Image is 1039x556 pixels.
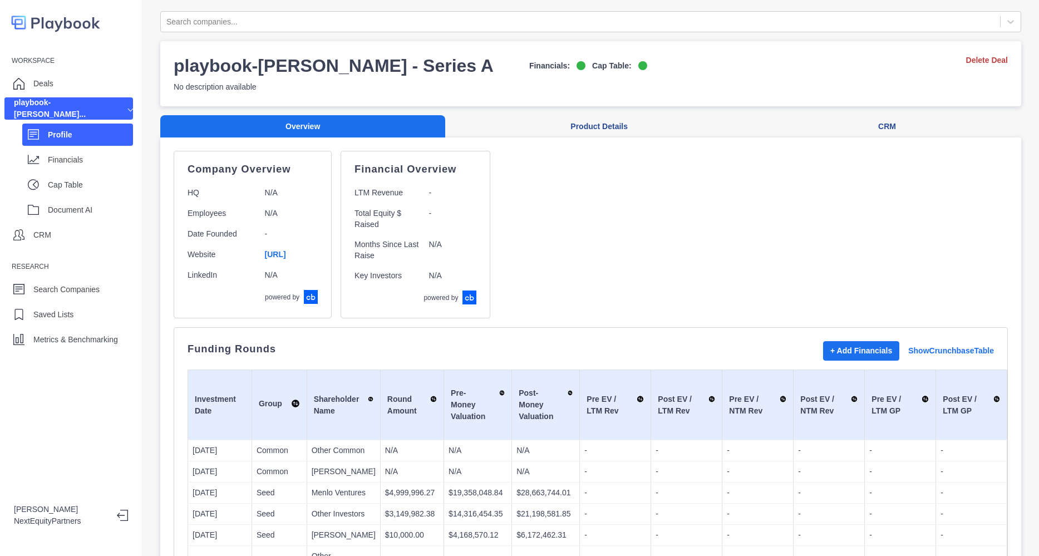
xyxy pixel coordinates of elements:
[368,393,373,405] img: Sort
[188,228,256,240] p: Date Founded
[265,187,318,199] p: N/A
[445,115,753,138] button: Product Details
[869,445,931,456] p: -
[869,529,931,541] p: -
[516,487,575,499] p: $28,663,744.01
[265,269,318,281] p: N/A
[516,466,575,478] p: N/A
[291,398,300,409] img: Sort
[48,179,133,191] p: Cap Table
[193,445,247,456] p: [DATE]
[451,387,505,422] div: Pre-Money Valuation
[966,55,1008,66] a: Delete Deal
[188,345,276,353] p: Funding Rounds
[160,115,445,138] button: Overview
[708,393,715,405] img: Sort
[385,487,439,499] p: $4,999,996.27
[516,445,575,456] p: N/A
[195,393,245,417] div: Investment Date
[587,393,644,417] div: Pre EV / LTM Rev
[584,445,646,456] p: -
[516,529,575,541] p: $6,172,462.31
[656,508,717,520] p: -
[354,165,476,174] p: Financial Overview
[449,508,507,520] p: $14,316,454.35
[871,393,929,417] div: Pre EV / LTM GP
[851,393,858,405] img: Sort
[312,508,376,520] p: Other Investors
[568,387,573,398] img: Sort
[354,239,420,261] p: Months Since Last Raise
[188,208,256,219] p: Employees
[529,60,570,72] p: Financials:
[449,466,507,478] p: N/A
[430,393,437,405] img: Sort
[798,487,860,499] p: -
[354,208,420,230] p: Total Equity $ Raised
[312,487,376,499] p: Menlo Ventures
[449,529,507,541] p: $4,168,570.12
[33,284,100,296] p: Search Companies
[798,466,860,478] p: -
[798,445,860,456] p: -
[387,393,437,417] div: Round Amount
[429,187,477,199] p: -
[33,309,73,321] p: Saved Lists
[48,129,133,141] p: Profile
[259,398,300,412] div: Group
[449,487,507,499] p: $19,358,048.84
[257,508,302,520] p: Seed
[193,508,247,520] p: [DATE]
[940,508,1002,520] p: -
[869,508,931,520] p: -
[424,293,458,303] p: powered by
[429,270,477,282] p: N/A
[257,466,302,478] p: Common
[265,208,318,219] p: N/A
[943,393,1000,417] div: Post EV / LTM GP
[656,487,717,499] p: -
[33,334,118,346] p: Metrics & Benchmarking
[869,487,931,499] p: -
[354,187,420,199] p: LTM Revenue
[592,60,632,72] p: Cap Table:
[312,529,376,541] p: [PERSON_NAME]
[385,466,439,478] p: N/A
[265,250,286,259] a: [URL]
[729,393,786,417] div: Pre EV / NTM Rev
[188,269,256,281] p: LinkedIn
[33,78,53,90] p: Deals
[312,466,376,478] p: [PERSON_NAME]
[257,529,302,541] p: Seed
[656,445,717,456] p: -
[940,529,1002,541] p: -
[265,292,299,302] p: powered by
[48,204,133,216] p: Document AI
[193,487,247,499] p: [DATE]
[727,445,789,456] p: -
[519,387,573,422] div: Post-Money Valuation
[922,393,929,405] img: Sort
[800,393,858,417] div: Post EV / NTM Rev
[14,504,108,515] p: [PERSON_NAME]
[174,81,647,93] p: No description available
[940,466,1002,478] p: -
[727,529,789,541] p: -
[11,11,100,34] img: logo-colored
[869,466,931,478] p: -
[638,61,647,70] img: on-logo
[314,393,373,417] div: Shareholder Name
[823,341,899,361] button: + Add Financials
[429,208,477,230] p: -
[385,529,439,541] p: $10,000.00
[940,487,1002,499] p: -
[516,508,575,520] p: $21,198,581.85
[727,487,789,499] p: -
[304,290,318,304] img: crunchbase-logo
[753,115,1021,138] button: CRM
[188,165,318,174] p: Company Overview
[656,466,717,478] p: -
[584,487,646,499] p: -
[385,508,439,520] p: $3,149,982.38
[727,466,789,478] p: -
